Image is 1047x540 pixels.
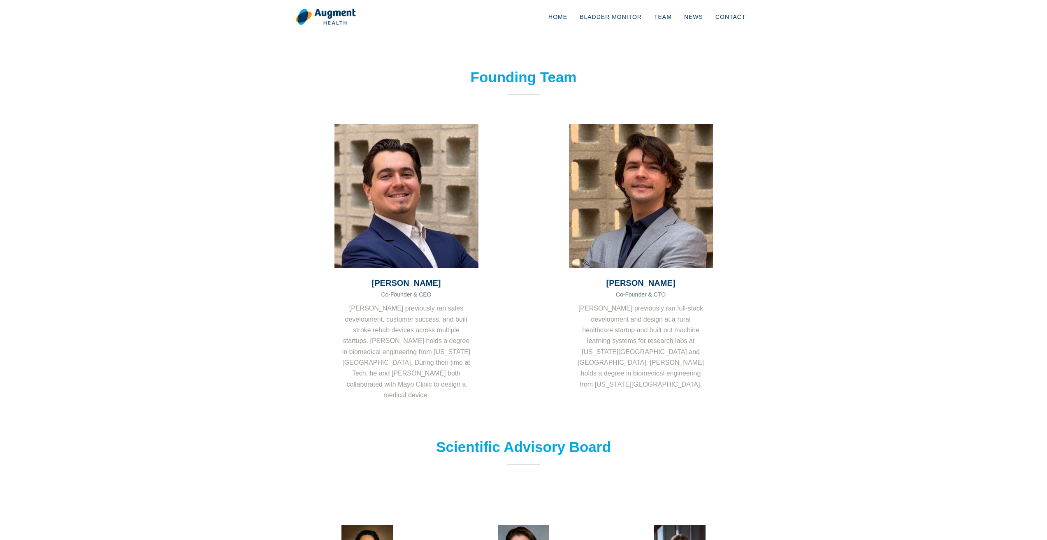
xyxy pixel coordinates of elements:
[573,3,648,30] a: Bladder Monitor
[334,124,478,268] img: Jared Meyers Headshot
[542,3,573,30] a: Home
[569,303,713,390] p: [PERSON_NAME] previously ran full-stack development and design at a rural healthcare startup and ...
[334,278,478,288] h3: [PERSON_NAME]
[616,291,666,298] span: Co-Founder & CTO
[413,438,635,456] h2: Scientific Advisory Board
[413,69,635,86] h2: Founding Team
[709,3,752,30] a: Contact
[334,303,478,401] p: [PERSON_NAME] previously ran sales development, customer success, and built stroke rehab devices ...
[678,3,709,30] a: News
[381,291,431,298] span: Co-Founder & CEO
[648,3,678,30] a: Team
[295,8,356,25] img: logo
[569,124,713,268] img: Stephen Kalinsky Headshot
[569,278,713,288] h3: [PERSON_NAME]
